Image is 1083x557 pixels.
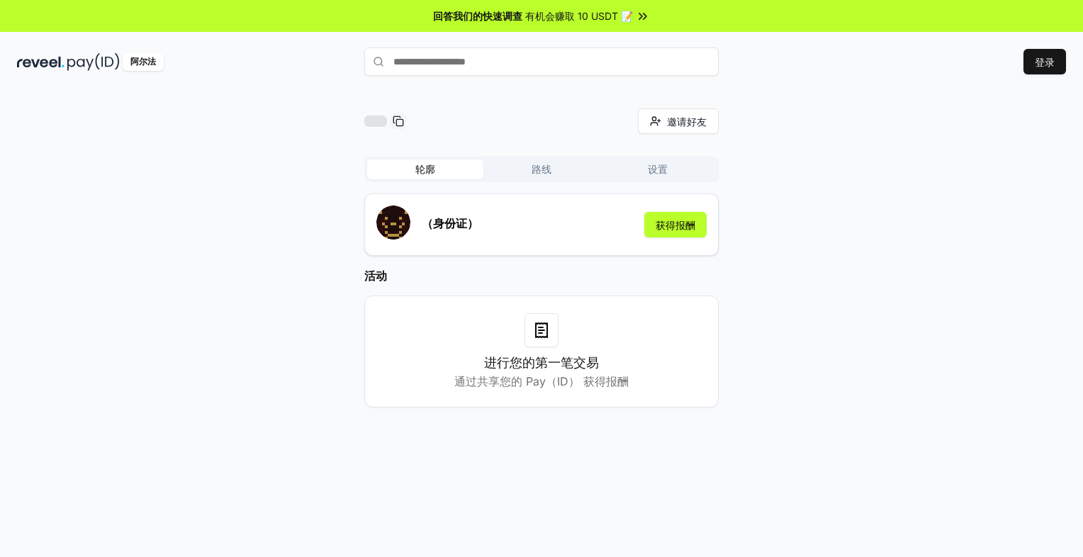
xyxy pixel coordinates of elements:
[454,373,629,390] p: 通过共享您的 Pay（ID） 获得报酬
[422,215,478,232] p: （身份证）
[483,159,600,179] button: 路线
[67,53,120,71] img: pay_id
[638,108,719,134] button: 邀请好友
[433,9,522,23] span: 回答我们的快速调查
[600,159,716,179] button: 设置
[123,53,164,71] div: 阿尔法
[1023,49,1066,74] button: 登录
[484,353,599,373] h3: 进行您的第一笔交易
[364,267,719,284] h2: 活动
[667,114,707,129] span: 邀请好友
[644,212,707,237] button: 获得报酬
[525,9,633,23] span: 有机会赚取 10 USDT 📝
[17,53,64,71] img: reveel_dark
[367,159,483,179] button: 轮廓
